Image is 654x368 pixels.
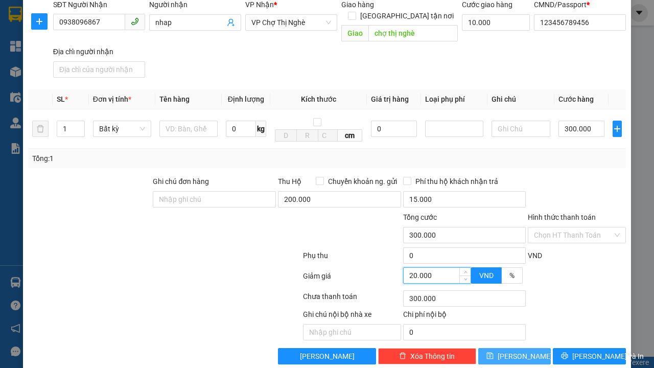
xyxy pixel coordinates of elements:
input: R [296,129,318,142]
label: Ghi chú đơn hàng [153,177,209,186]
span: plus [32,17,47,26]
label: Cước giao hàng [462,1,512,9]
div: Ghi chú nội bộ nhà xe [303,309,401,324]
span: user-add [227,18,235,27]
span: down [462,277,469,283]
span: Tổng cước [403,213,437,221]
span: [PERSON_NAME] và In [572,351,644,362]
div: Địa chỉ người nhận [53,46,145,57]
span: Bất kỳ [99,121,145,136]
span: [GEOGRAPHIC_DATA] tận nơi [356,10,458,21]
span: printer [561,352,568,360]
button: deleteXóa Thông tin [378,348,476,364]
input: Dọc đường [368,25,457,41]
span: Định lượng [228,95,264,103]
span: plus [613,125,621,133]
label: Hình thức thanh toán [528,213,596,221]
div: Phụ thu [302,250,402,268]
button: delete [32,121,49,137]
span: Đơn vị tính [93,95,131,103]
input: D [275,129,297,142]
button: printer[PERSON_NAME] và In [553,348,626,364]
span: Phí thu hộ khách nhận trả [411,176,502,187]
div: Tổng: 1 [32,153,253,164]
span: up [462,269,469,275]
span: Giá trị hàng [371,95,409,103]
input: Cước giao hàng [462,14,530,31]
input: Địa chỉ của người nhận [53,61,145,78]
span: [PERSON_NAME] [498,351,552,362]
span: kg [256,121,266,137]
span: % [509,271,515,280]
span: cm [338,129,362,142]
input: C [318,129,338,142]
button: plus [31,13,48,30]
span: phone [131,17,139,26]
span: Decrease Value [459,275,471,283]
span: VP Nhận [245,1,274,9]
span: Xóa Thông tin [410,351,455,362]
input: Ghi chú đơn hàng [153,191,276,208]
span: delete [399,352,406,360]
button: plus [613,121,622,137]
span: Thu Hộ [278,177,301,186]
span: VP Chợ Thị Nghè [251,15,331,30]
span: Chuyển khoản ng. gửi [324,176,401,187]
input: Nhập ghi chú [303,324,401,340]
th: Ghi chú [487,89,554,109]
input: VD: Bàn, Ghế [159,121,218,137]
span: SL [57,95,65,103]
th: Loại phụ phí [421,89,487,109]
input: 0 [371,121,417,137]
div: Chưa thanh toán [302,291,402,309]
span: Giao [341,25,368,41]
span: VND [479,271,494,280]
span: Giao hàng [341,1,374,9]
div: Chi phí nội bộ [403,309,526,324]
span: Increase Value [459,268,471,275]
input: Ghi Chú [492,121,550,137]
span: Kích thước [301,95,336,103]
span: VND [528,251,542,260]
div: Giảm giá [302,270,402,288]
span: save [486,352,494,360]
button: save[PERSON_NAME] [478,348,551,364]
span: Cước hàng [558,95,594,103]
span: [PERSON_NAME] [300,351,355,362]
span: Tên hàng [159,95,190,103]
button: [PERSON_NAME] [278,348,376,364]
